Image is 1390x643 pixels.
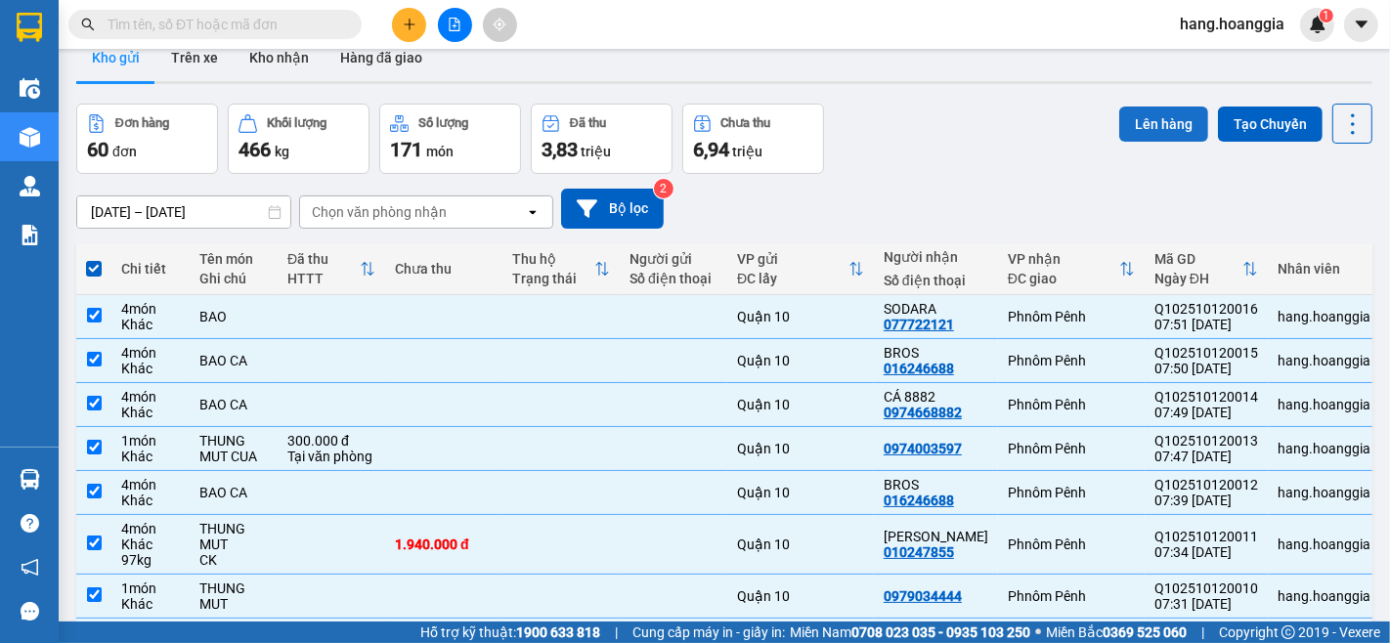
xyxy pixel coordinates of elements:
strong: 1900 633 818 [516,624,600,640]
span: message [21,602,39,621]
div: CÁ 8882 [884,389,988,405]
div: Phnôm Pênh [1008,588,1135,604]
div: CK [199,552,268,568]
div: VP gửi [737,251,848,267]
span: 1 [1323,9,1329,22]
span: environment [135,108,149,122]
span: Hỗ trợ kỹ thuật: [420,622,600,643]
div: Ngày ĐH [1154,271,1242,286]
div: hang.hoanggia [1278,588,1370,604]
button: Tạo Chuyến [1218,107,1323,142]
button: aim [483,8,517,42]
div: HTTT [287,271,360,286]
div: Số điện thoại [630,271,717,286]
img: warehouse-icon [20,176,40,196]
div: 4 món [121,345,180,361]
div: hang.hoanggia [1278,536,1370,552]
img: warehouse-icon [20,469,40,490]
div: Nhân viên [1278,261,1370,277]
sup: 2 [654,179,673,198]
div: Số lượng [418,116,468,130]
div: SODARA [884,301,988,317]
span: copyright [1281,625,1295,639]
span: | [615,622,618,643]
input: Select a date range. [77,196,290,228]
div: THUNG MUT [199,521,268,552]
th: Toggle SortBy [1145,243,1268,295]
span: notification [21,558,39,577]
div: Chọn văn phòng nhận [312,202,447,222]
div: BAO CA [199,485,268,500]
div: 1.940.000 đ [395,536,493,552]
li: VP Quận 10 [10,83,135,105]
div: Tại văn phòng [287,449,375,464]
div: 1 món [121,580,180,596]
div: 0974003597 [884,441,962,456]
div: 07:51 [DATE] [1154,317,1258,332]
img: logo-vxr [17,13,42,42]
div: Khác [121,317,180,332]
button: Trên xe [155,34,234,81]
span: ⚪️ [1035,628,1041,636]
span: hang.hoanggia [1164,12,1300,36]
div: BAO CA [199,353,268,368]
div: Quận 10 [737,588,864,604]
div: 07:49 [DATE] [1154,405,1258,420]
sup: 1 [1320,9,1333,22]
div: 07:50 [DATE] [1154,361,1258,376]
b: [STREET_ADDRESS] [135,129,257,145]
div: Mã GD [1154,251,1242,267]
th: Toggle SortBy [998,243,1145,295]
svg: open [525,204,541,220]
div: 07:47 [DATE] [1154,449,1258,464]
div: Phnôm Pênh [1008,485,1135,500]
button: Chưa thu6,94 triệu [682,104,824,174]
div: Khác [121,405,180,420]
span: 466 [239,138,271,161]
span: | [1201,622,1204,643]
button: Lên hàng [1119,107,1208,142]
span: question-circle [21,514,39,533]
div: Phnôm Pênh [1008,536,1135,552]
div: Phnôm Pênh [1008,397,1135,412]
div: hang.hoanggia [1278,485,1370,500]
button: Khối lượng466kg [228,104,369,174]
div: 4 món [121,477,180,493]
div: Đã thu [287,251,360,267]
div: Chưa thu [395,261,493,277]
div: hang.hoanggia [1278,441,1370,456]
span: món [426,144,454,159]
div: 07:39 [DATE] [1154,493,1258,508]
button: Bộ lọc [561,189,664,229]
div: 1 món [121,433,180,449]
div: Q102510120011 [1154,529,1258,544]
div: Chưa thu [721,116,771,130]
button: file-add [438,8,472,42]
div: ĐC giao [1008,271,1119,286]
th: Toggle SortBy [502,243,620,295]
div: 0974668882 [884,405,962,420]
div: Khác [121,536,180,552]
div: Trạng thái [512,271,594,286]
span: file-add [448,18,461,31]
div: CHU TOAN [884,529,988,544]
div: 4 món [121,301,180,317]
strong: 0708 023 035 - 0935 103 250 [851,624,1030,640]
div: Q102510120012 [1154,477,1258,493]
div: hang.hoanggia [1278,353,1370,368]
div: Q102510120016 [1154,301,1258,317]
span: environment [10,108,23,122]
span: Miền Nam [790,622,1030,643]
th: Toggle SortBy [278,243,385,295]
div: Phnôm Pênh [1008,309,1135,324]
div: 07:34 [DATE] [1154,544,1258,560]
span: 6,94 [693,138,729,161]
div: 300.000 đ [287,433,375,449]
img: icon-new-feature [1309,16,1326,33]
input: Tìm tên, số ĐT hoặc mã đơn [108,14,338,35]
span: aim [493,18,506,31]
span: đơn [112,144,137,159]
div: 07:31 [DATE] [1154,596,1258,612]
div: hang.hoanggia [1278,309,1370,324]
div: Quận 10 [737,485,864,500]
